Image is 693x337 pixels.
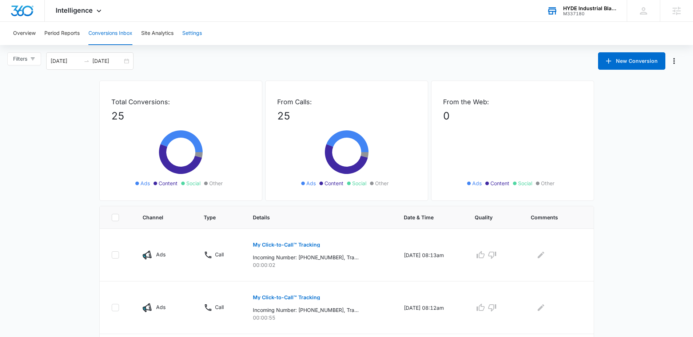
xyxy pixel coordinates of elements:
span: Comments [531,214,571,221]
span: Social [352,179,366,187]
p: Incoming Number: [PHONE_NUMBER], Tracking Number: [PHONE_NUMBER], Ring To: [PHONE_NUMBER], Caller... [253,306,359,314]
span: to [84,58,89,64]
span: Other [375,179,389,187]
span: swap-right [84,58,89,64]
span: Other [209,179,223,187]
p: From the Web: [443,97,582,107]
input: End date [92,57,123,65]
span: Quality [475,214,503,221]
span: Content [324,179,343,187]
button: Site Analytics [141,22,174,45]
p: 0 [443,108,582,123]
span: Social [518,179,532,187]
input: Start date [51,57,81,65]
p: From Calls: [277,97,416,107]
p: My Click-to-Call™ Tracking [253,242,320,247]
span: Ads [472,179,482,187]
button: Edit Comments [535,302,547,313]
span: Type [204,214,225,221]
span: Filters [13,55,27,63]
p: Total Conversions: [111,97,250,107]
p: 00:00:55 [253,314,386,321]
span: Ads [306,179,316,187]
p: 00:00:02 [253,261,386,269]
button: New Conversion [598,52,665,70]
p: Ads [156,251,166,258]
p: Call [215,303,224,311]
td: [DATE] 08:13am [395,229,466,281]
p: My Click-to-Call™ Tracking [253,295,320,300]
span: Intelligence [56,7,93,14]
span: Other [541,179,554,187]
span: Content [159,179,178,187]
p: 25 [277,108,416,123]
div: account name [563,5,616,11]
span: Ads [140,179,150,187]
span: Channel [143,214,176,221]
p: Call [215,251,224,258]
p: 25 [111,108,250,123]
td: [DATE] 08:12am [395,281,466,334]
span: Date & Time [404,214,447,221]
div: account id [563,11,616,16]
button: Manage Numbers [668,55,680,67]
button: Period Reports [44,22,80,45]
p: Ads [156,303,166,311]
span: Social [186,179,200,187]
button: Edit Comments [535,249,547,261]
button: Conversions Inbox [88,22,132,45]
button: Filters [7,52,41,65]
button: My Click-to-Call™ Tracking [253,236,320,253]
button: Settings [182,22,202,45]
button: My Click-to-Call™ Tracking [253,289,320,306]
p: Incoming Number: [PHONE_NUMBER], Tracking Number: [PHONE_NUMBER], Ring To: [PHONE_NUMBER], Caller... [253,253,359,261]
button: Overview [13,22,36,45]
span: Content [490,179,509,187]
span: Details [253,214,376,221]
